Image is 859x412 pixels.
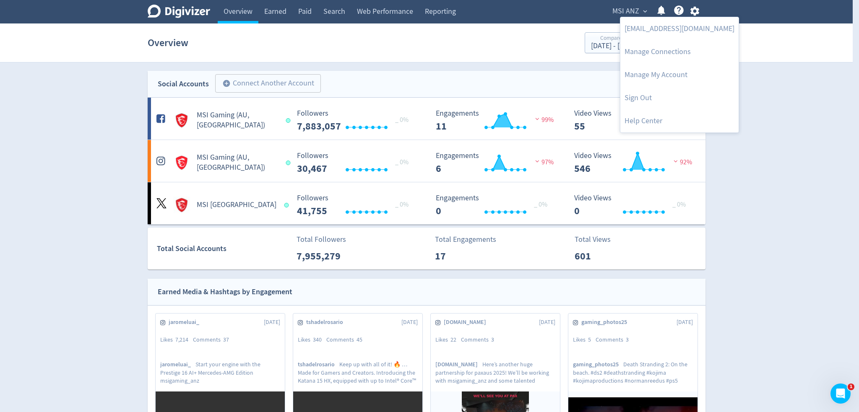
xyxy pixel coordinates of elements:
iframe: Intercom live chat [830,383,851,404]
a: Log out [620,86,739,109]
a: Help Center [620,109,739,132]
a: Manage My Account [620,63,739,86]
a: Manage Connections [620,40,739,63]
a: [EMAIL_ADDRESS][DOMAIN_NAME] [620,17,739,40]
span: 1 [848,383,854,390]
